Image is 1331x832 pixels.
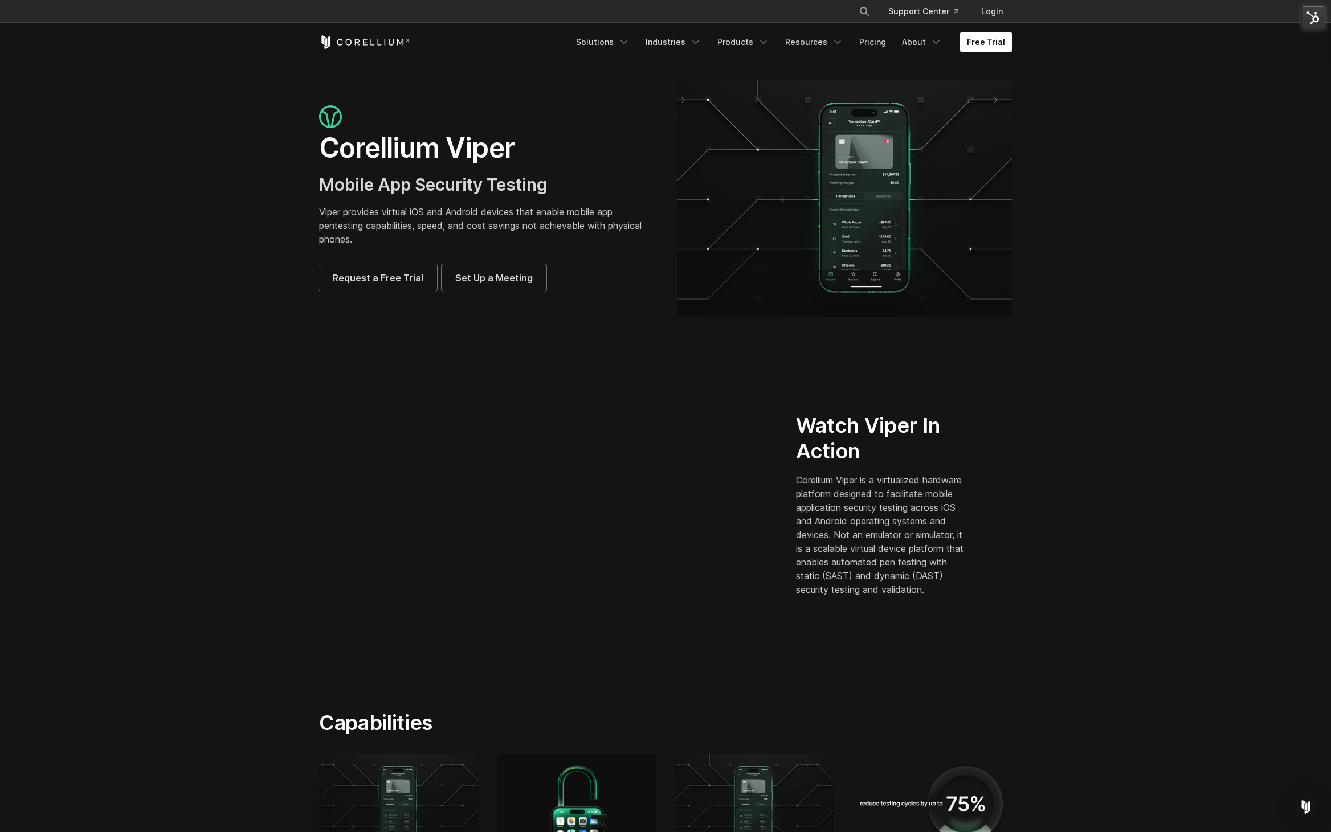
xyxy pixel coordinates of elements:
a: Resources [778,32,850,52]
a: Request a Free Trial [319,264,437,292]
span: Set Up a Meeting [455,271,533,285]
a: Corellium Home [319,35,410,49]
h2: Capabilities [319,710,773,735]
a: Solutions [569,32,636,52]
a: Set Up a Meeting [442,264,546,292]
h1: Corellium Viper [319,131,654,165]
span: Request a Free Trial [333,271,423,285]
p: Viper provides virtual iOS and Android devices that enable mobile app pentesting capabilities, sp... [319,205,654,246]
a: About [895,32,949,52]
a: Login [972,1,1012,22]
img: viper_icon_large [319,105,342,129]
a: Free Trial [960,32,1012,52]
h2: Watch Viper In Action [796,413,969,464]
img: HubSpot Tools Menu Toggle [1301,6,1325,30]
a: Pricing [852,32,893,52]
a: Support Center [879,1,967,22]
span: Mobile App Security Testing [319,174,548,195]
p: Corellium Viper is a virtualized hardware platform designed to facilitate mobile application secu... [796,473,969,596]
img: viper_hero [677,80,1012,317]
div: Navigation Menu [569,32,1012,52]
button: Search [854,1,875,22]
div: Open Intercom Messenger [1292,793,1320,821]
a: Products [711,32,776,52]
a: Industries [639,32,708,52]
div: Navigation Menu [845,1,1012,22]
